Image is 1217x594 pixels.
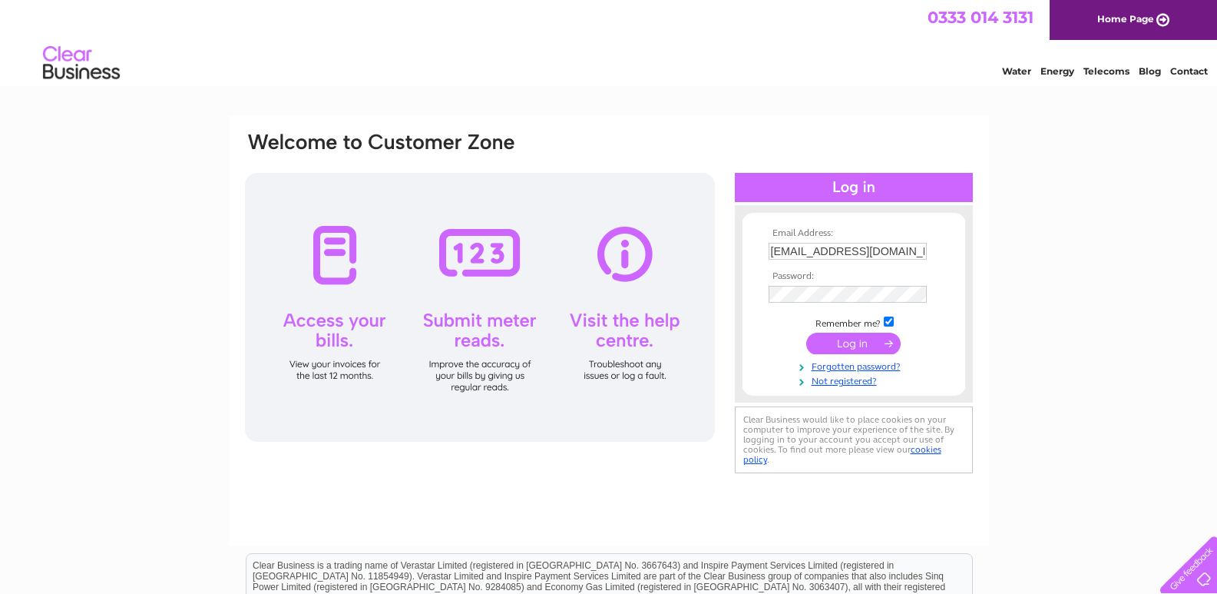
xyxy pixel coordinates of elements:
[1083,65,1129,77] a: Telecoms
[1139,65,1161,77] a: Blog
[42,40,121,87] img: logo.png
[1040,65,1074,77] a: Energy
[735,407,973,473] div: Clear Business would like to place cookies on your computer to improve your experience of the sit...
[928,8,1033,27] a: 0333 014 3131
[769,358,943,373] a: Forgotten password?
[743,444,941,465] a: cookies policy
[1170,65,1208,77] a: Contact
[246,8,972,75] div: Clear Business is a trading name of Verastar Limited (registered in [GEOGRAPHIC_DATA] No. 3667643...
[769,373,943,387] a: Not registered?
[765,271,943,282] th: Password:
[765,228,943,239] th: Email Address:
[765,314,943,330] td: Remember me?
[806,333,901,354] input: Submit
[1002,65,1031,77] a: Water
